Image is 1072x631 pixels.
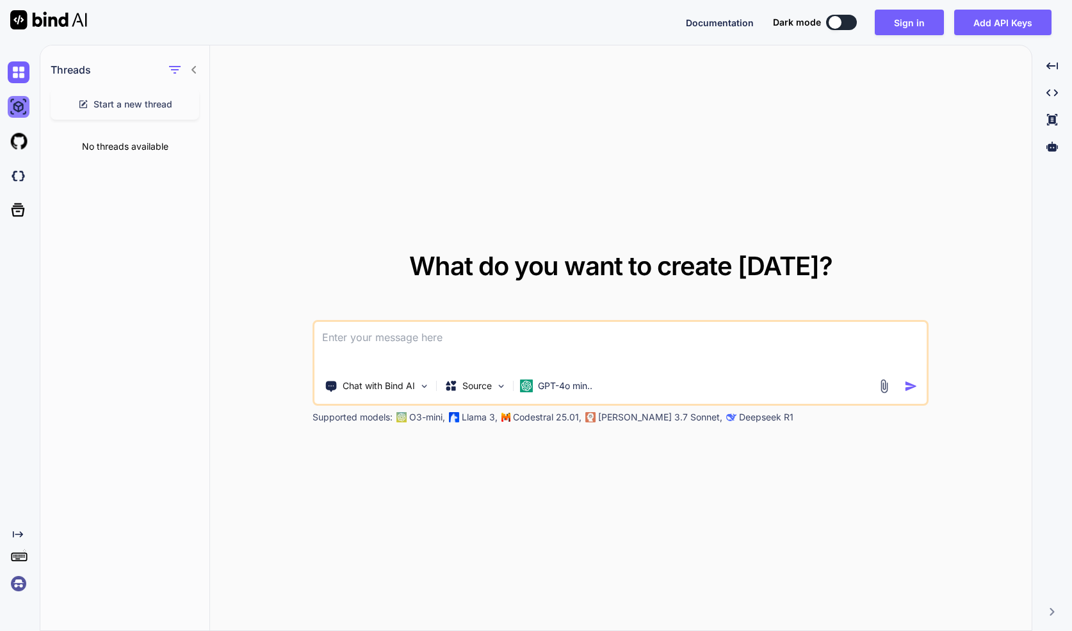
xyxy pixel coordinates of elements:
button: Documentation [686,16,754,29]
img: ai-studio [8,96,29,118]
h1: Threads [51,62,91,77]
p: Codestral 25.01, [513,411,581,424]
p: Chat with Bind AI [343,379,415,392]
span: Documentation [686,17,754,28]
div: No threads available [40,130,209,163]
button: Add API Keys [954,10,1052,35]
p: Deepseek R1 [739,411,793,424]
img: Pick Models [496,381,507,392]
img: attachment [877,379,891,394]
img: darkCloudIdeIcon [8,165,29,187]
img: Pick Tools [419,381,430,392]
img: Bind AI [10,10,87,29]
img: GPT-4o mini [520,379,533,392]
p: Source [462,379,492,392]
img: chat [8,61,29,83]
span: What do you want to create [DATE]? [409,250,832,282]
p: O3-mini, [409,411,445,424]
p: GPT-4o min.. [538,379,592,392]
img: GPT-4 [396,412,407,422]
p: Supported models: [313,411,393,424]
p: Llama 3, [462,411,498,424]
img: claude [726,412,736,422]
button: Sign in [875,10,944,35]
img: claude [585,412,596,422]
img: Llama2 [449,412,459,422]
p: [PERSON_NAME] 3.7 Sonnet, [598,411,722,424]
img: Mistral-AI [501,413,510,422]
img: signin [8,573,29,595]
span: Start a new thread [93,98,172,111]
img: icon [904,379,918,393]
span: Dark mode [773,16,821,29]
img: githubLight [8,131,29,152]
